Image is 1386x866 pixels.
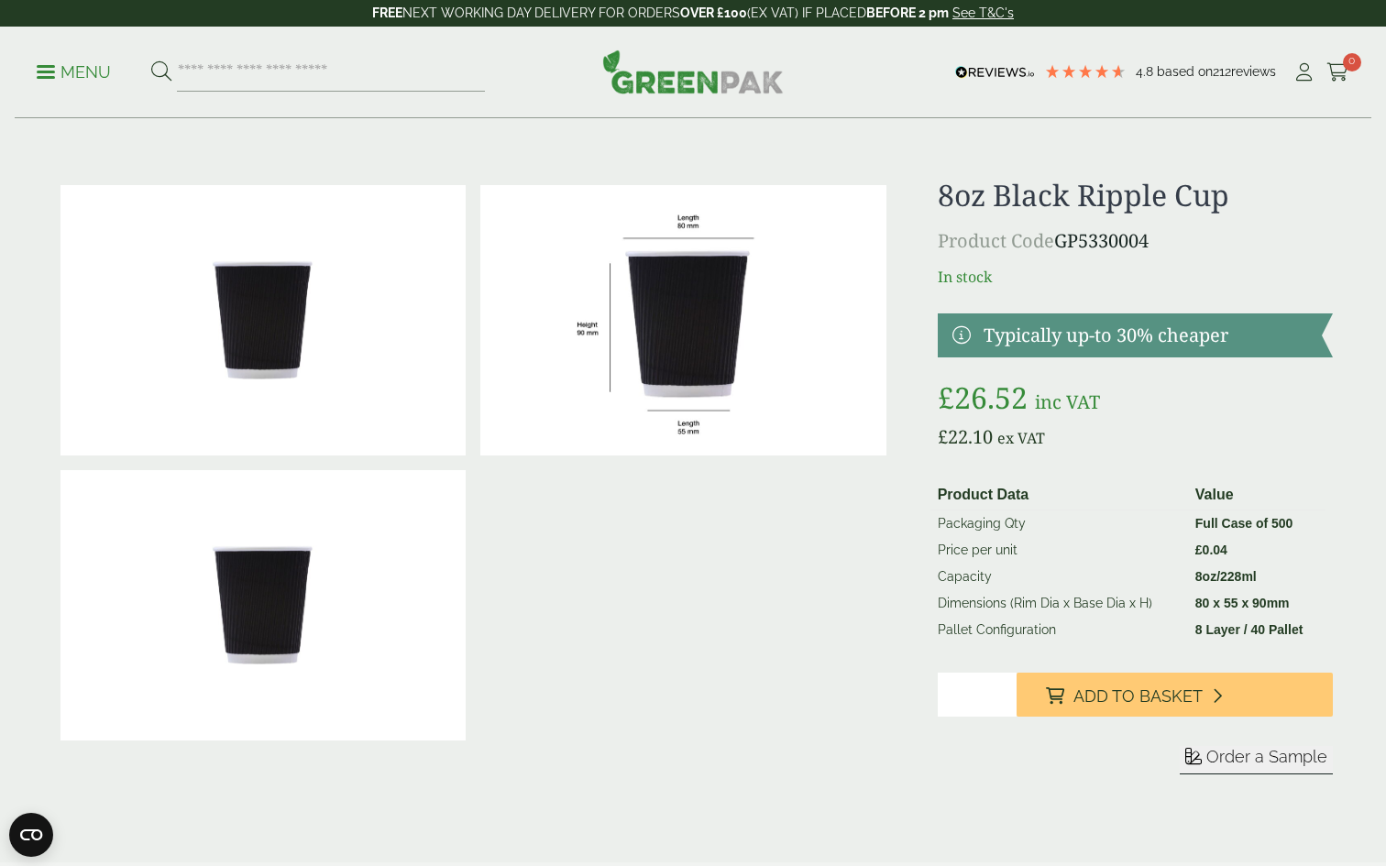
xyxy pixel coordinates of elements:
span: Product Code [938,228,1054,253]
span: 212 [1213,64,1231,79]
strong: Full Case of 500 [1195,516,1293,531]
img: 8oz Black Ripple Cup 0 [60,185,466,455]
bdi: 22.10 [938,424,993,449]
bdi: 26.52 [938,378,1028,417]
td: Pallet Configuration [930,617,1188,643]
th: Product Data [930,480,1188,510]
span: inc VAT [1035,389,1100,414]
p: GP5330004 [938,227,1333,255]
i: My Account [1292,63,1315,82]
span: 0 [1343,53,1361,71]
strong: 8 Layer / 40 Pallet [1195,622,1303,637]
td: Price per unit [930,537,1188,564]
a: Menu [37,61,111,80]
span: reviews [1231,64,1276,79]
span: Based on [1157,64,1213,79]
a: See T&C's [952,5,1014,20]
button: Add to Basket [1017,673,1333,717]
td: Capacity [930,564,1188,590]
img: 8oz Black Ripple Cup Full Case Of 0 [60,470,466,740]
i: Cart [1326,63,1349,82]
strong: OVER £100 [680,5,747,20]
img: REVIEWS.io [955,66,1035,79]
strong: 80 x 55 x 90mm [1195,596,1290,610]
span: ex VAT [997,428,1045,448]
button: Open CMP widget [9,813,53,857]
div: 4.79 Stars [1044,63,1127,80]
td: Packaging Qty [930,510,1188,538]
strong: FREE [372,5,402,20]
span: £ [938,378,954,417]
span: 4.8 [1136,64,1157,79]
bdi: 0.04 [1195,543,1227,557]
span: £ [1195,543,1203,557]
td: Dimensions (Rim Dia x Base Dia x H) [930,590,1188,617]
img: RippleCup_8ozBlack [480,185,885,455]
span: £ [938,424,948,449]
span: Add to Basket [1073,686,1203,707]
strong: BEFORE 2 pm [866,5,949,20]
span: Order a Sample [1206,747,1327,766]
h1: 8oz Black Ripple Cup [938,178,1333,213]
p: In stock [938,266,1333,288]
img: GreenPak Supplies [602,49,784,93]
strong: 8oz/228ml [1195,569,1257,584]
a: 0 [1326,59,1349,86]
p: Menu [37,61,111,83]
button: Order a Sample [1180,746,1333,774]
th: Value [1188,480,1325,510]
